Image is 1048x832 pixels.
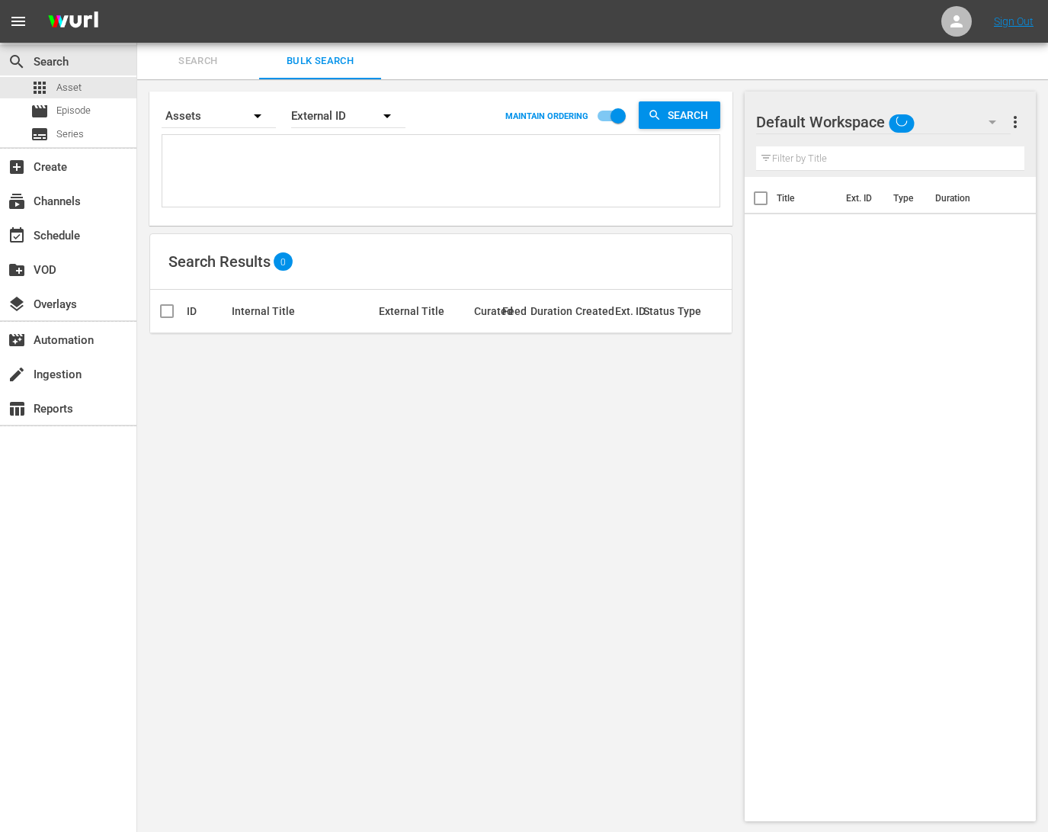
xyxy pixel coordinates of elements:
[662,101,720,129] span: Search
[56,103,91,118] span: Episode
[505,111,588,121] p: MAINTAIN ORDERING
[268,53,372,70] span: Bulk Search
[291,95,405,137] div: External ID
[379,305,470,317] div: External Title
[884,177,926,220] th: Type
[530,305,571,317] div: Duration
[8,226,26,245] span: Schedule
[1006,104,1024,140] button: more_vert
[678,305,696,317] div: Type
[8,295,26,313] span: Overlays
[168,252,271,271] span: Search Results
[56,127,84,142] span: Series
[8,158,26,176] span: Create
[56,80,82,95] span: Asset
[8,261,26,279] span: VOD
[575,305,611,317] div: Created
[756,101,1011,143] div: Default Workspace
[274,256,293,267] span: 0
[8,53,26,71] span: Search
[30,102,49,120] span: Episode
[474,305,498,317] div: Curated
[162,95,276,137] div: Assets
[777,177,837,220] th: Title
[1006,113,1024,131] span: more_vert
[643,305,672,317] div: Status
[994,15,1034,27] a: Sign Out
[615,305,639,317] div: Ext. ID
[187,305,227,317] div: ID
[8,400,26,418] span: Reports
[30,79,49,97] span: Asset
[37,4,110,40] img: ans4CAIJ8jUAAAAAAAAAAAAAAAAAAAAAAAAgQb4GAAAAAAAAAAAAAAAAAAAAAAAAJMjXAAAAAAAAAAAAAAAAAAAAAAAAgAT5G...
[837,177,884,220] th: Ext. ID
[8,331,26,349] span: Automation
[232,305,373,317] div: Internal Title
[8,192,26,210] span: Channels
[9,12,27,31] span: menu
[30,125,49,143] span: Series
[639,101,720,129] button: Search
[502,305,526,317] div: Feed
[8,365,26,384] span: Ingestion
[926,177,1018,220] th: Duration
[146,53,250,70] span: Search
